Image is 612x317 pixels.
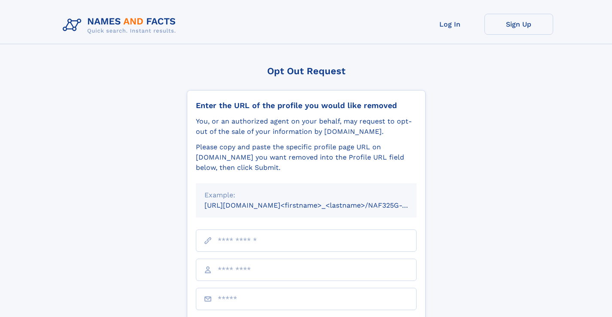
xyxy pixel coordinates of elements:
div: Please copy and paste the specific profile page URL on [DOMAIN_NAME] you want removed into the Pr... [196,142,417,173]
div: Example: [204,190,408,200]
div: Opt Out Request [187,66,426,76]
div: You, or an authorized agent on your behalf, may request to opt-out of the sale of your informatio... [196,116,417,137]
small: [URL][DOMAIN_NAME]<firstname>_<lastname>/NAF325G-xxxxxxxx [204,201,433,209]
img: Logo Names and Facts [59,14,183,37]
a: Log In [416,14,484,35]
div: Enter the URL of the profile you would like removed [196,101,417,110]
a: Sign Up [484,14,553,35]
